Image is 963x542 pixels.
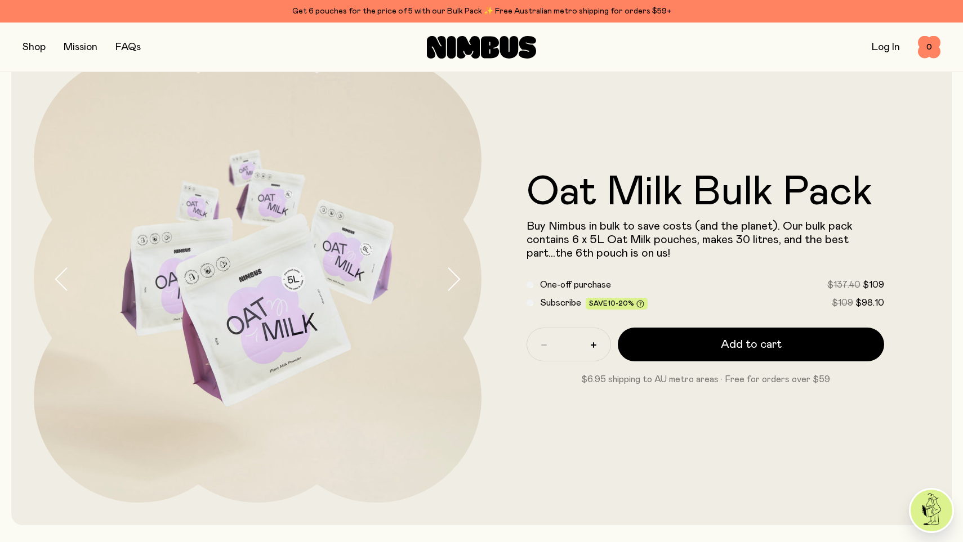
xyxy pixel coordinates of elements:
[618,328,884,361] button: Add to cart
[863,280,884,289] span: $109
[589,300,644,308] span: Save
[827,280,861,289] span: $137.40
[721,337,782,352] span: Add to cart
[540,280,611,289] span: One-off purchase
[872,42,900,52] a: Log In
[918,36,940,59] button: 0
[23,5,940,18] div: Get 6 pouches for the price of 5 with our Bulk Pack ✨ Free Australian metro shipping for orders $59+
[115,42,141,52] a: FAQs
[527,373,884,386] p: $6.95 shipping to AU metro areas · Free for orders over $59
[911,490,952,531] img: agent
[64,42,97,52] a: Mission
[540,298,581,307] span: Subscribe
[608,300,634,307] span: 10-20%
[855,298,884,307] span: $98.10
[527,221,853,259] span: Buy Nimbus in bulk to save costs (and the planet). Our bulk pack contains 6 x 5L Oat Milk pouches...
[832,298,853,307] span: $109
[527,172,884,213] h1: Oat Milk Bulk Pack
